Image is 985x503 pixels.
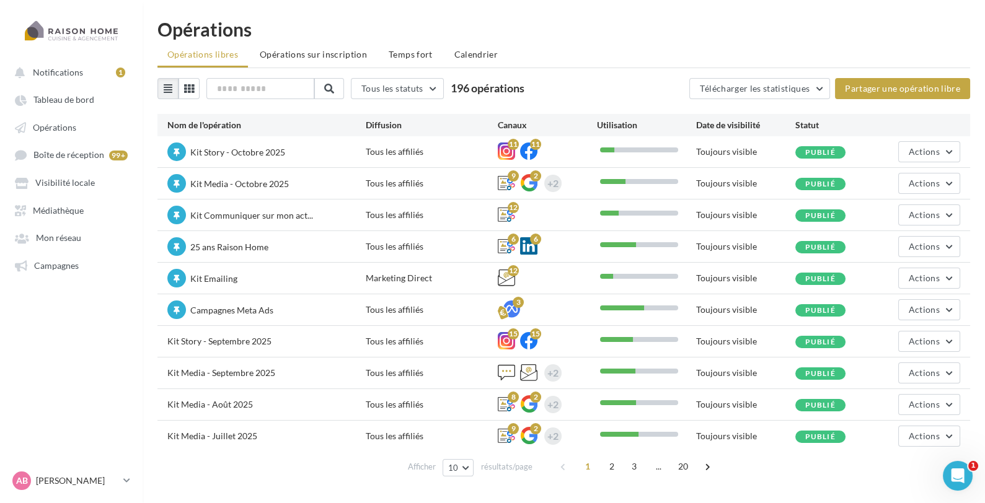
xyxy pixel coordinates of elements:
div: Toujours visible [696,146,795,158]
a: Visibilité locale [7,171,135,193]
a: Tableau de bord [7,88,135,110]
span: Calendrier [454,49,498,59]
span: Kit Media - Septembre 2025 [167,367,275,378]
a: AB [PERSON_NAME] [10,469,133,492]
span: Temps fort [389,49,433,59]
span: Publié [805,274,836,283]
span: Actions [909,241,940,251]
span: AB [16,475,28,487]
span: Kit Media - Octobre 2025 [190,178,289,189]
span: Kit Story - Octobre 2025 [190,147,285,157]
div: 11 [508,139,519,150]
span: Publié [805,147,836,157]
button: Actions [898,141,960,162]
div: Tous les affiliés [366,177,498,190]
button: Actions [898,204,960,225]
button: Actions [898,236,960,257]
div: Tous les affiliés [366,335,498,348]
span: 20 [673,457,693,476]
span: Publié [805,211,836,220]
span: Publié [805,337,836,346]
div: 6 [530,234,541,245]
div: Tous les affiliés [366,146,498,158]
a: Campagnes [7,254,135,276]
button: Actions [898,268,960,289]
span: Opérations [33,122,76,133]
div: +2 [547,364,559,382]
span: Mon réseau [36,233,81,243]
span: Actions [909,304,940,315]
span: Tous les statuts [361,83,423,94]
span: Actions [909,431,940,441]
button: Actions [898,394,960,415]
button: Actions [898,426,960,447]
span: Actions [909,146,940,157]
div: Toujours visible [696,177,795,190]
div: 99+ [109,151,128,160]
span: Actions [909,336,940,346]
span: Tableau de bord [33,95,94,105]
span: Afficher [408,461,436,473]
div: 2 [530,391,541,403]
div: Tous les affiliés [366,209,498,221]
div: Toujours visible [696,398,795,411]
div: Marketing Direct [366,272,498,284]
span: Campagnes Meta Ads [190,305,273,315]
div: Tous les affiliés [366,367,498,379]
div: Diffusion [366,119,498,131]
span: Actions [909,399,940,409]
div: Tous les affiliés [366,398,498,411]
span: Opérations sur inscription [260,49,367,59]
button: Actions [898,173,960,194]
span: Actions [909,209,940,220]
span: Télécharger les statistiques [700,83,810,94]
span: Notifications [33,67,83,77]
div: Toujours visible [696,430,795,442]
div: Toujours visible [696,209,795,221]
div: 8 [508,391,519,403]
span: Médiathèque [33,205,84,216]
iframe: Intercom live chat [943,461,973,491]
span: 1 [578,457,598,476]
span: Publié [805,242,836,251]
span: 1 [968,461,978,471]
span: Publié [805,179,836,188]
div: 9 [508,170,519,182]
span: Actions [909,273,940,283]
span: Boîte de réception [33,150,104,160]
div: Toujours visible [696,335,795,348]
span: 3 [624,457,644,476]
a: Mon réseau [7,226,135,248]
div: 15 [508,328,519,339]
div: Opérations [157,20,970,38]
span: Actions [909,178,940,188]
div: Canaux [498,119,597,131]
a: Boîte de réception 99+ [7,143,135,166]
span: Publié [805,305,836,315]
span: 10 [448,463,459,473]
div: 3 [513,297,524,308]
div: Tous les affiliés [366,304,498,316]
span: Kit Emailing [190,273,237,284]
button: Actions [898,299,960,320]
span: Publié [805,369,836,378]
div: Utilisation [597,119,696,131]
span: résultats/page [480,461,532,473]
div: Toujours visible [696,367,795,379]
div: 11 [530,139,541,150]
a: Médiathèque [7,199,135,221]
span: Kit Media - Juillet 2025 [167,431,257,441]
button: Partager une opération libre [835,78,970,99]
button: Tous les statuts [351,78,444,99]
span: Actions [909,367,940,378]
a: Opérations [7,116,135,138]
span: Kit Story - Septembre 2025 [167,336,272,346]
div: +2 [547,427,559,445]
div: Tous les affiliés [366,240,498,253]
div: Toujours visible [696,272,795,284]
button: Télécharger les statistiques [689,78,830,99]
button: Actions [898,331,960,352]
div: 6 [508,234,519,245]
span: Publié [805,400,836,409]
div: 9 [508,423,519,434]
